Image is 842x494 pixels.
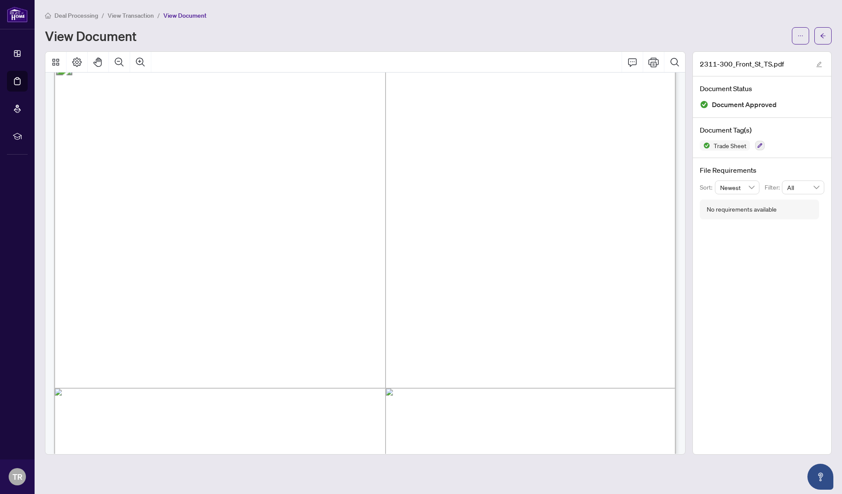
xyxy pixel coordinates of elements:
[700,83,824,94] h4: Document Status
[807,464,833,490] button: Open asap
[700,59,784,69] span: 2311-300_Front_St_TS.pdf
[765,183,782,192] p: Filter:
[700,165,824,175] h4: File Requirements
[710,142,750,149] span: Trade Sheet
[13,471,22,483] span: TR
[712,99,777,111] span: Document Approved
[45,13,51,19] span: home
[820,33,826,39] span: arrow-left
[102,10,104,20] li: /
[7,6,28,22] img: logo
[157,10,160,20] li: /
[54,12,98,19] span: Deal Processing
[700,140,710,151] img: Status Icon
[108,12,154,19] span: View Transaction
[163,12,207,19] span: View Document
[797,33,804,39] span: ellipsis
[787,181,819,194] span: All
[700,100,708,109] img: Document Status
[720,181,755,194] span: Newest
[816,61,822,67] span: edit
[707,205,777,214] div: No requirements available
[45,29,137,43] h1: View Document
[700,125,824,135] h4: Document Tag(s)
[700,183,715,192] p: Sort:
